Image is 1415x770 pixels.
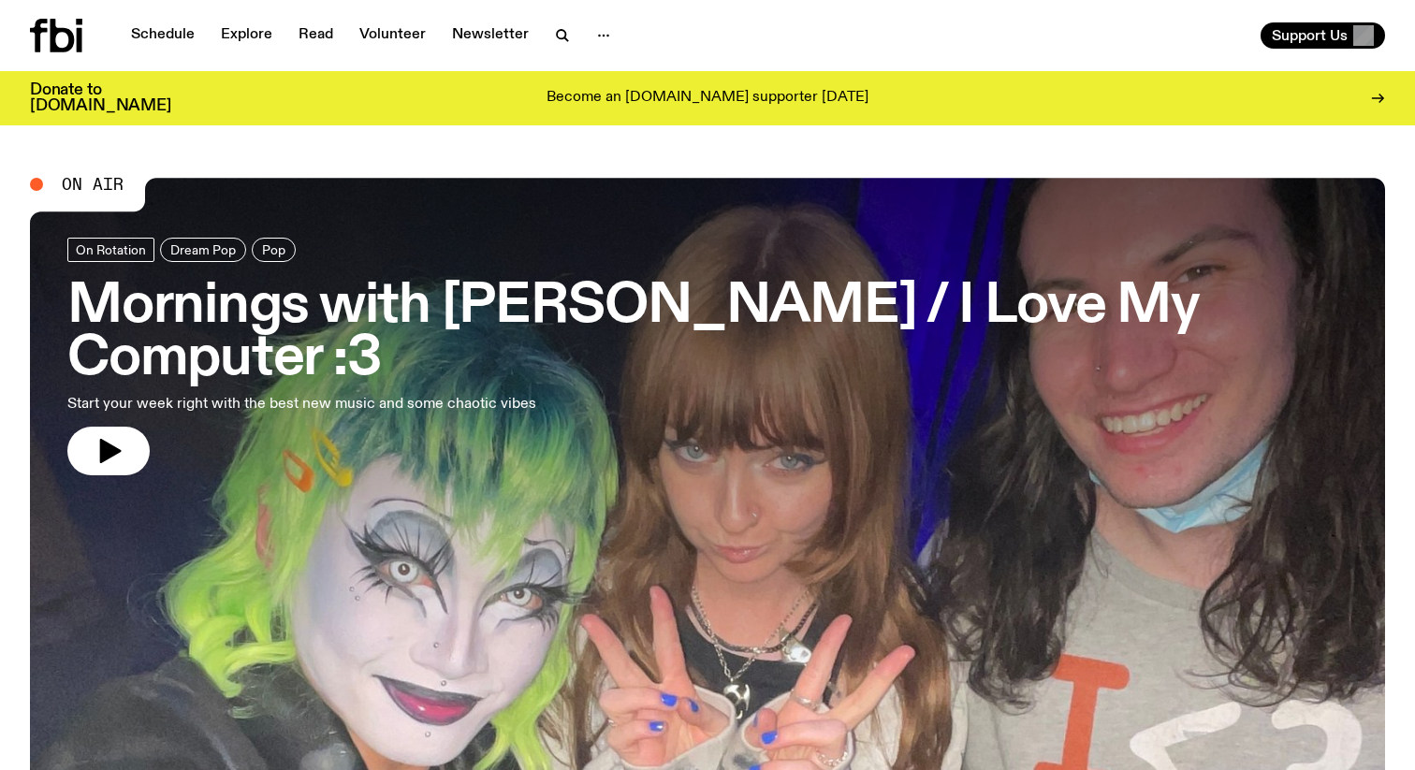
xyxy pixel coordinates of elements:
a: Pop [252,238,296,262]
p: Start your week right with the best new music and some chaotic vibes [67,393,547,415]
button: Support Us [1261,22,1385,49]
span: Support Us [1272,27,1348,44]
span: On Rotation [76,242,146,256]
a: Volunteer [348,22,437,49]
a: Schedule [120,22,206,49]
h3: Donate to [DOMAIN_NAME] [30,82,171,114]
a: Dream Pop [160,238,246,262]
span: On Air [62,176,124,193]
a: Read [287,22,344,49]
a: Newsletter [441,22,540,49]
h3: Mornings with [PERSON_NAME] / I Love My Computer :3 [67,281,1348,385]
a: On Rotation [67,238,154,262]
a: Explore [210,22,284,49]
span: Dream Pop [170,242,236,256]
p: Become an [DOMAIN_NAME] supporter [DATE] [547,90,868,107]
a: Mornings with [PERSON_NAME] / I Love My Computer :3Start your week right with the best new music ... [67,238,1348,475]
span: Pop [262,242,285,256]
